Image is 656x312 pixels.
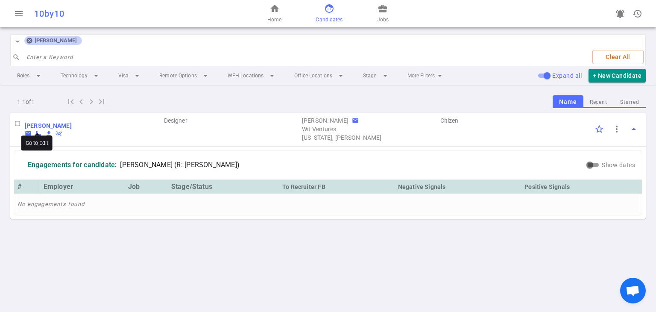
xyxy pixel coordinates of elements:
[31,37,80,44] span: [PERSON_NAME]
[302,125,439,133] span: Agency
[316,3,343,24] a: Candidates
[356,68,397,83] li: Stage
[14,180,40,194] th: #
[282,182,391,192] div: To Recruiter FB
[10,95,66,109] div: 1 - 1 of 1
[553,95,583,109] button: Name
[620,278,646,303] div: Open chat
[125,180,168,194] th: Job
[10,5,27,22] button: Open menu
[54,68,108,83] li: Technology
[590,120,608,138] div: Click to Starred
[625,121,642,138] button: Toggle Expand/Collapse
[377,15,389,24] span: Jobs
[612,5,629,22] a: Go to see announcements
[267,15,281,24] span: Home
[287,68,353,83] li: Office Locations
[267,3,281,24] a: Home
[152,68,217,83] li: Remote Options
[612,124,622,134] span: more_vert
[111,68,149,83] li: Visa
[577,113,646,142] td: Options
[324,3,334,14] span: face
[352,117,359,124] button: Copy Recruiter email
[592,50,644,64] button: Clear All
[352,117,359,124] span: email
[629,5,646,22] button: Open history
[316,15,343,24] span: Candidates
[168,180,279,194] th: Stage/Status
[589,69,646,83] button: + New Candidate
[302,116,348,125] div: Recruiter
[25,122,72,129] b: [PERSON_NAME]
[398,182,518,192] div: Negative Signals
[401,68,452,83] li: More Filters
[28,161,117,169] div: Engagements for candidate:
[221,68,284,83] li: WFH Locations
[439,113,578,142] td: Visa
[10,68,50,83] li: Roles
[615,9,625,19] span: notifications_active
[14,194,642,215] td: No engagements found
[34,9,215,19] div: 10by10
[378,3,388,14] span: business_center
[524,182,638,192] div: Positive Signals
[552,72,582,79] span: Expand all
[614,97,646,108] button: Starred
[14,38,21,45] span: filter_list
[56,130,62,137] button: Withdraw candidate
[629,124,639,134] span: arrow_drop_up
[56,130,62,137] span: remove_done
[40,180,125,194] th: Employer
[12,53,20,61] span: search
[163,113,302,142] td: Roles
[25,121,72,130] a: Go to Edit
[120,161,240,169] span: [PERSON_NAME] (R: [PERSON_NAME])
[21,135,53,150] div: Go to Edit
[269,3,280,14] span: home
[377,3,389,24] a: Jobs
[602,162,635,168] span: Show dates
[583,97,614,108] button: Recent
[14,9,24,19] span: menu
[302,133,439,142] span: Candidate Recruiters
[632,9,642,19] span: history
